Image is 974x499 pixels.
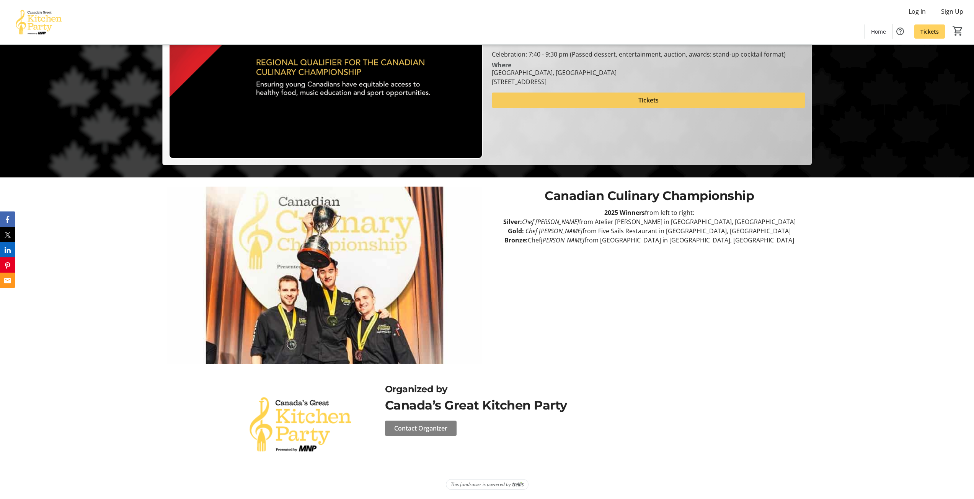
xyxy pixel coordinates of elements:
p: from left to right: [491,208,807,217]
p: Chef from [GEOGRAPHIC_DATA] in [GEOGRAPHIC_DATA], [GEOGRAPHIC_DATA] [491,236,807,245]
button: Log In [902,5,932,18]
button: Sign Up [935,5,969,18]
span: Contact Organizer [394,424,447,433]
strong: 2025 Winners [604,208,645,217]
div: [STREET_ADDRESS] [492,77,617,86]
a: Tickets [914,24,945,39]
span: Tickets [638,96,659,105]
div: Canada’s Great Kitchen Party [385,396,749,414]
button: Contact Organizer [385,421,457,436]
strong: Gold: [508,227,524,235]
button: Tickets [492,93,805,108]
img: Trellis Logo [512,482,524,487]
strong: Bronze: [504,236,528,244]
img: Canada’s Great Kitchen Party's Logo [5,3,73,41]
img: undefined [167,187,482,364]
img: Canada’s Great Kitchen Party logo [225,382,376,467]
p: from Five Sails Restaurant in [GEOGRAPHIC_DATA], [GEOGRAPHIC_DATA] [491,226,807,236]
div: [GEOGRAPHIC_DATA], [GEOGRAPHIC_DATA] [492,68,617,77]
strong: Silver: [503,218,522,226]
span: Log In [909,7,926,16]
button: Cart [951,24,965,38]
span: Home [871,28,886,36]
div: Where [492,62,511,68]
button: Help [892,24,908,39]
em: Chef [PERSON_NAME] [522,218,579,226]
div: Organized by [385,382,749,396]
em: [PERSON_NAME] [541,236,584,244]
span: Sign Up [941,7,963,16]
span: Canadian Culinary Championship [545,188,754,203]
p: from Atelier [PERSON_NAME] in [GEOGRAPHIC_DATA], [GEOGRAPHIC_DATA] [491,217,807,226]
span: Tickets [920,28,939,36]
span: This fundraiser is powered by [451,481,511,488]
em: Chef [PERSON_NAME] [525,227,582,235]
a: Home [865,24,892,39]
